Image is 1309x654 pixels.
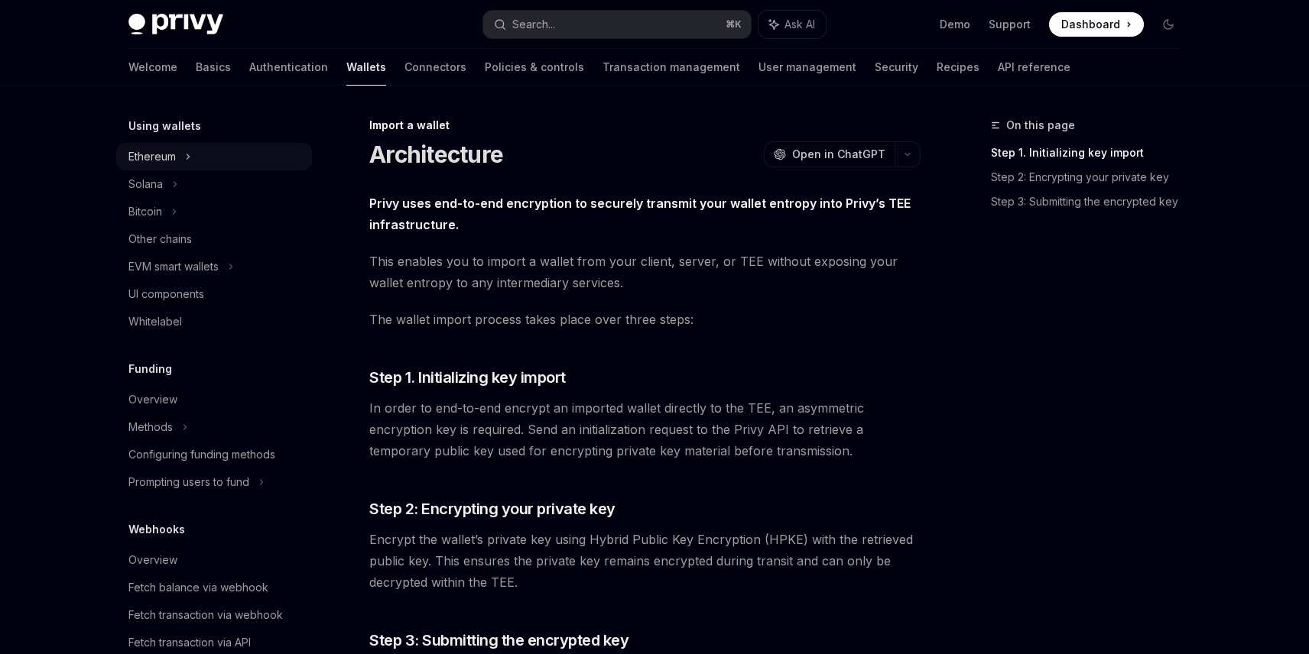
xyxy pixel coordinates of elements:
[128,230,192,248] div: Other chains
[1156,12,1181,37] button: Toggle dark mode
[128,390,177,409] div: Overview
[784,17,815,32] span: Ask AI
[128,49,177,86] a: Welcome
[128,257,219,276] div: EVM smart wallets
[792,147,885,162] span: Open in ChatGPT
[128,445,275,464] div: Configuring funding methods
[116,546,312,574] a: Overview
[603,49,740,86] a: Transaction management
[369,309,921,330] span: The wallet import process takes place over three steps:
[128,360,172,378] h5: Funding
[249,49,328,86] a: Authentication
[128,175,163,193] div: Solana
[116,280,312,308] a: UI components
[116,601,312,629] a: Fetch transaction via webhook
[758,49,856,86] a: User management
[116,308,312,335] a: Whitelabel
[128,117,201,135] h5: Using wallets
[128,551,177,569] div: Overview
[116,441,312,468] a: Configuring funding methods
[128,578,268,597] div: Fetch balance via webhook
[128,633,251,652] div: Fetch transaction via API
[758,11,826,38] button: Ask AI
[369,367,566,388] span: Step 1. Initializing key import
[404,49,466,86] a: Connectors
[128,312,182,331] div: Whitelabel
[764,141,895,167] button: Open in ChatGPT
[991,189,1193,214] a: Step 3: Submitting the encrypted key
[1006,116,1075,134] span: On this page
[998,49,1070,86] a: API reference
[369,141,503,168] h1: Architecture
[116,574,312,601] a: Fetch balance via webhook
[128,606,283,624] div: Fetch transaction via webhook
[369,196,911,232] strong: Privy uses end-to-end encryption to securely transmit your wallet entropy into Privy’s TEE infras...
[369,251,921,293] span: This enables you to import a wallet from your client, server, or TEE without exposing your wallet...
[991,165,1193,189] a: Step 2: Encrypting your private key
[875,49,918,86] a: Security
[128,473,249,491] div: Prompting users to fund
[369,498,616,520] span: Step 2: Encrypting your private key
[116,386,312,413] a: Overview
[483,11,751,38] button: Search...⌘K
[485,49,584,86] a: Policies & controls
[369,118,921,133] div: Import a wallet
[128,285,204,303] div: UI components
[128,418,173,436] div: Methods
[1049,12,1144,37] a: Dashboard
[346,49,386,86] a: Wallets
[116,225,312,253] a: Other chains
[991,141,1193,165] a: Step 1. Initializing key import
[128,202,162,221] div: Bitcoin
[940,17,970,32] a: Demo
[512,15,555,34] div: Search...
[369,630,629,651] span: Step 3: Submitting the encrypted key
[937,49,979,86] a: Recipes
[369,397,921,461] span: In order to end-to-end encrypt an imported wallet directly to the TEE, an asymmetric encryption k...
[128,520,185,539] h5: Webhooks
[128,14,223,35] img: dark logo
[369,529,921,593] span: Encrypt the wallet’s private key using Hybrid Public Key Encryption (HPKE) with the retrieved pub...
[128,147,176,166] div: Ethereum
[196,49,231,86] a: Basics
[726,18,742,31] span: ⌘ K
[1061,17,1120,32] span: Dashboard
[989,17,1031,32] a: Support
